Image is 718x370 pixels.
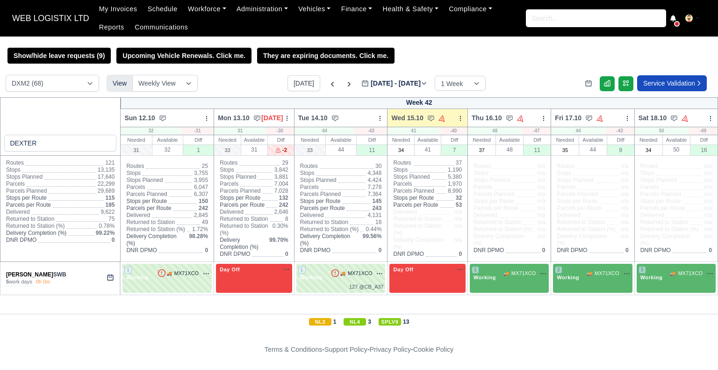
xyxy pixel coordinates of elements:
span: Stops per Route [220,195,260,202]
span: 2 [555,266,562,274]
span: 4,131 [367,212,381,218]
span: Delivered [474,212,497,219]
span: Returned to Station (%) [220,223,269,237]
span: 3 [639,266,646,274]
span: Stops [640,170,655,177]
span: Parcels per Route [220,202,265,209]
span: Delivered [6,209,30,216]
span: Returned to Station [557,219,605,226]
span: 🚚 [166,270,172,277]
span: 1 [298,266,306,274]
div: Available [415,135,441,145]
span: 37 [456,160,462,166]
span: Parcels Planned [640,191,681,198]
span: Stops per Route [474,198,514,205]
span: 29 [282,160,288,166]
span: Wed 15.10 [391,113,423,123]
span: Routes [393,160,411,167]
span: 4,348 [367,170,381,176]
span: 25 [202,163,208,169]
div: 7 [441,145,467,155]
span: 8,990 [448,188,462,194]
span: Working [124,274,151,281]
div: 0h 0m [36,278,50,286]
span: 32 [456,195,462,201]
span: 132 [279,195,288,201]
span: n/a [621,226,629,232]
span: MX71XCO [678,269,703,277]
span: Day Off [391,266,415,273]
a: Support Policy [324,346,367,353]
a: Reports [94,18,129,36]
span: n/a [538,177,546,183]
div: 32 [121,127,181,135]
div: Available [152,135,183,145]
div: Available [663,135,690,145]
div: Needed [388,135,414,145]
span: Returned to Station (%) [640,226,699,233]
span: 22,299 [98,181,115,187]
span: Returned to Station [126,219,174,226]
span: 29,689 [98,188,115,194]
span: Delivered [126,212,150,219]
div: 44 [551,127,605,135]
div: 44 [326,145,356,154]
span: 30 [375,163,381,169]
span: n/a [704,198,712,204]
span: 6,307 [194,191,208,197]
span: Parcels Planned [557,191,597,198]
span: NL4 [344,318,366,326]
a: They are expiring documents. Click me. [257,48,395,64]
div: Available [496,135,523,145]
span: Stops per Route [640,198,681,205]
div: 9 [607,145,634,155]
span: Stops per Route [393,195,434,202]
span: MX71XCO [595,269,619,277]
span: 3,881 [274,174,288,180]
span: n/a [454,237,462,243]
div: Needed [635,135,662,145]
span: Stops Planned [300,177,337,184]
a: Terms & Conditions [265,346,322,353]
span: Stops per Route [126,198,167,205]
span: Returned to Station (%) [557,226,615,233]
div: Week 42 [121,97,718,109]
span: Parcels Planned [6,188,47,195]
div: -40 [439,127,467,135]
div: Diff [607,135,634,145]
span: 1,970 [448,181,462,187]
span: Routes [640,163,658,170]
span: 75 [108,216,115,222]
span: 150 [199,198,208,204]
span: 2,646 [274,209,288,215]
span: 2,845 [194,212,208,218]
span: Parcels per Route [126,205,171,212]
span: Routes [6,160,24,167]
span: Parcels Planned [220,188,260,195]
span: Stops Planned [6,174,43,181]
span: Returned to Station [393,216,441,223]
span: 99.56% [363,233,382,239]
span: Returned to Station (%) [474,226,532,233]
div: -43 [605,127,634,135]
span: Stops Planned [474,177,510,184]
span: Day Off [218,266,242,273]
span: 145 [372,198,381,204]
input: Search... [526,9,666,27]
span: n/a [704,191,712,197]
span: n/a [621,219,629,225]
span: Stops [220,167,234,174]
div: -47 [522,127,551,135]
span: Stops Planned [220,174,256,181]
span: n/a [704,177,712,183]
span: Thu 16.10 [472,113,502,123]
span: Parcels [6,181,25,188]
div: 31 [214,127,266,135]
div: work days [6,278,32,286]
div: 41 [388,127,439,135]
span: n/a [538,198,546,204]
span: 127 @ [349,284,365,290]
span: Parcels per Route [640,205,685,212]
span: 0.78% [99,223,115,229]
strong: 5 [6,279,9,284]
